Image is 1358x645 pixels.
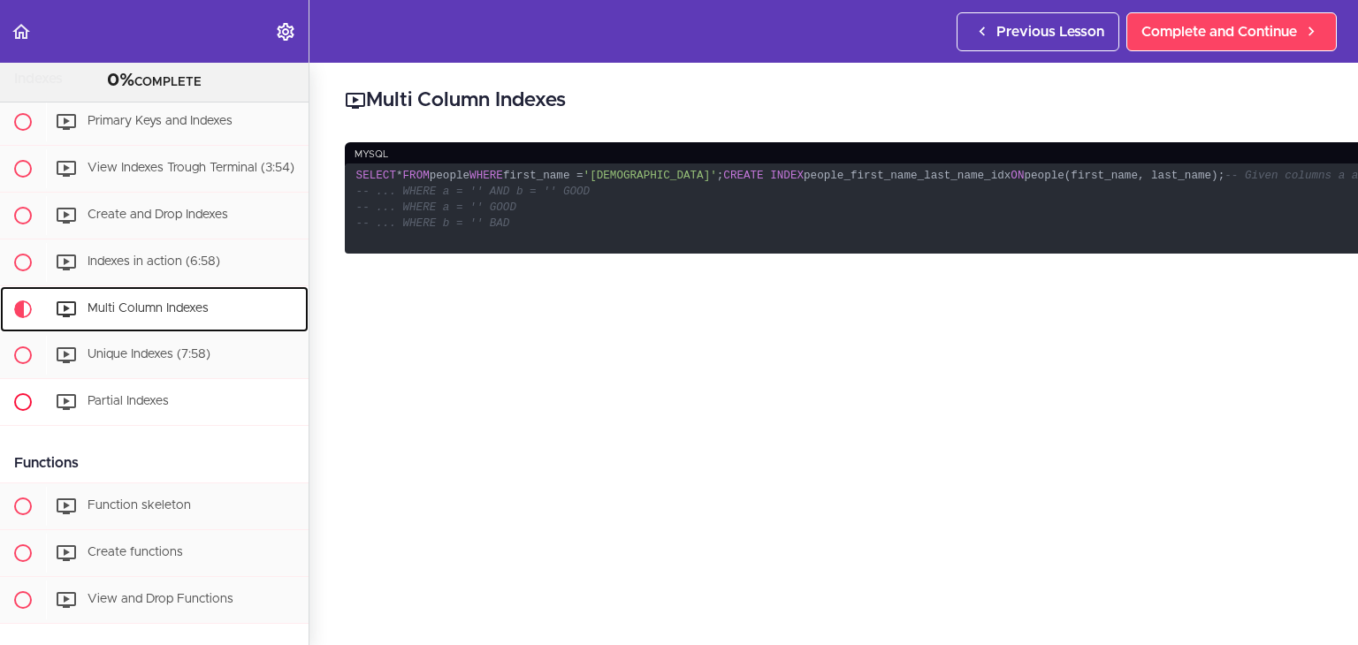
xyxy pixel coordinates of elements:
[88,546,183,558] span: Create functions
[1141,21,1297,42] span: Complete and Continue
[356,201,516,214] span: -- ... WHERE a = '' GOOD
[770,170,804,182] span: INDEX
[275,21,296,42] svg: Settings Menu
[88,302,209,315] span: Multi Column Indexes
[584,170,717,182] span: '[DEMOGRAPHIC_DATA]'
[107,72,134,89] span: 0%
[356,186,591,198] span: -- ... WHERE a = '' AND b = '' GOOD
[996,21,1104,42] span: Previous Lesson
[723,170,763,182] span: CREATE
[88,255,220,268] span: Indexes in action (6:58)
[88,499,191,512] span: Function skeleton
[403,170,430,182] span: FROM
[88,115,233,127] span: Primary Keys and Indexes
[957,12,1119,51] a: Previous Lesson
[88,593,233,605] span: View and Drop Functions
[356,217,510,230] span: -- ... WHERE b = '' BAD
[469,170,503,182] span: WHERE
[1126,12,1337,51] a: Complete and Continue
[88,209,228,221] span: Create and Drop Indexes
[88,395,169,407] span: Partial Indexes
[1011,170,1024,182] span: ON
[11,21,32,42] svg: Back to course curriculum
[356,170,396,182] span: SELECT
[88,162,294,174] span: View Indexes Trough Terminal (3:54)
[88,348,210,360] span: Unique Indexes (7:58)
[22,70,286,93] div: COMPLETE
